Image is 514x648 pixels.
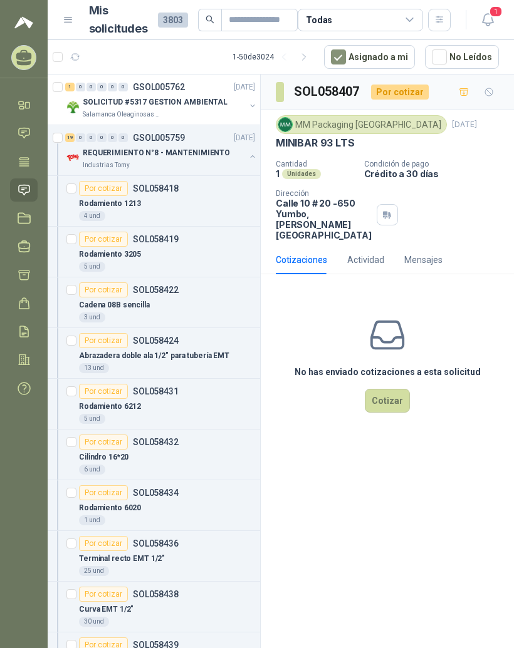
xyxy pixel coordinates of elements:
div: 0 [97,83,107,91]
div: Por cotizar [79,485,128,500]
div: 5 und [79,262,105,272]
div: 0 [108,83,117,91]
p: Rodamiento 3205 [79,249,141,260]
div: 13 und [79,363,109,373]
span: search [206,15,214,24]
div: 0 [108,133,117,142]
div: 0 [76,83,85,91]
div: 0 [87,83,96,91]
p: SOLICITUD #5317 GESTION AMBIENTAL [83,96,228,108]
div: 6 und [79,465,105,475]
a: 1 0 0 0 0 0 GSOL005762[DATE] Company LogoSOLICITUD #5317 GESTION AMBIENTALSalamanca Oleaginosas SAS [65,80,258,120]
div: 30 und [79,617,109,627]
p: Rodamiento 6020 [79,502,141,514]
div: 0 [87,133,96,142]
p: [DATE] [234,132,255,144]
button: Asignado a mi [324,45,415,69]
button: No Leídos [425,45,499,69]
p: GSOL005759 [133,133,185,142]
p: Rodamiento 1213 [79,198,141,210]
div: 0 [118,133,128,142]
a: 19 0 0 0 0 0 GSOL005759[DATE] Company LogoREQUERIMIENTO N°8 - MANTENIMIENTOIndustrias Tomy [65,130,258,170]
a: Por cotizarSOL058438Curva EMT 1/2"30 und [48,582,260,632]
p: Industrias Tomy [83,160,130,170]
p: REQUERIMIENTO N°8 - MANTENIMIENTO [83,147,230,159]
p: Crédito a 30 días [364,168,509,179]
div: Mensajes [404,253,443,267]
p: Calle 10 # 20 -650 Yumbo , [PERSON_NAME][GEOGRAPHIC_DATA] [276,198,372,240]
p: GSOL005762 [133,83,185,91]
div: 0 [118,83,128,91]
div: 1 und [79,515,105,525]
p: [DATE] [452,119,477,131]
div: 0 [76,133,85,142]
p: Rodamiento 6212 [79,401,141,413]
div: Por cotizar [371,85,429,100]
a: Por cotizarSOL058418Rodamiento 12134 und [48,176,260,227]
div: Por cotizar [79,384,128,399]
div: 25 und [79,566,109,576]
div: 3 und [79,312,105,322]
div: Por cotizar [79,435,128,450]
p: Salamanca Oleaginosas SAS [83,110,162,120]
p: SOL058419 [133,235,179,244]
a: Por cotizarSOL058431Rodamiento 62125 und [48,379,260,429]
div: Por cotizar [79,333,128,348]
a: Por cotizarSOL058432Cilindro 16*206 und [48,429,260,480]
div: 5 und [79,414,105,424]
div: MM Packaging [GEOGRAPHIC_DATA] [276,115,447,134]
div: Por cotizar [79,587,128,602]
p: SOL058432 [133,438,179,446]
div: 19 [65,133,75,142]
p: Abrazadera doble ala 1/2" para tubería EMT [79,350,229,362]
div: 0 [97,133,107,142]
p: Terminal recto EMT 1/2" [79,553,165,565]
div: Unidades [282,169,321,179]
p: 1 [276,168,280,179]
button: 1 [476,9,499,31]
p: MINIBAR 93 LTS [276,136,354,150]
p: SOL058434 [133,488,179,497]
p: Cilindro 16*20 [79,451,128,463]
p: Dirección [276,189,372,198]
p: [DATE] [234,81,255,93]
h3: SOL058407 [294,82,361,101]
a: Por cotizarSOL058424Abrazadera doble ala 1/2" para tubería EMT13 und [48,328,260,379]
p: Cantidad [276,160,354,168]
p: SOL058431 [133,387,179,396]
img: Company Logo [278,118,292,131]
div: Por cotizar [79,181,128,196]
img: Company Logo [65,150,80,165]
a: Por cotizarSOL058434Rodamiento 60201 und [48,480,260,531]
div: Por cotizar [79,232,128,247]
span: 1 [489,6,503,18]
p: SOL058422 [133,285,179,294]
p: Curva EMT 1/2" [79,604,134,615]
div: Por cotizar [79,536,128,551]
p: Cadena 08B sencilla [79,299,150,311]
p: SOL058436 [133,539,179,548]
p: SOL058418 [133,184,179,193]
div: Todas [306,13,332,27]
div: 4 und [79,211,105,221]
a: Por cotizarSOL058419Rodamiento 32055 und [48,227,260,277]
div: Por cotizar [79,282,128,297]
img: Logo peakr [14,15,33,30]
div: 1 [65,83,75,91]
p: SOL058424 [133,336,179,345]
h1: Mis solicitudes [89,2,148,38]
p: SOL058438 [133,590,179,599]
div: Cotizaciones [276,253,327,267]
div: 1 - 50 de 3024 [233,47,314,67]
button: Cotizar [365,389,410,413]
p: Condición de pago [364,160,509,168]
img: Company Logo [65,100,80,115]
h3: No has enviado cotizaciones a esta solicitud [295,365,481,379]
span: 3803 [158,13,188,28]
a: Por cotizarSOL058422Cadena 08B sencilla3 und [48,277,260,328]
a: Por cotizarSOL058436Terminal recto EMT 1/2"25 und [48,531,260,582]
div: Actividad [347,253,384,267]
